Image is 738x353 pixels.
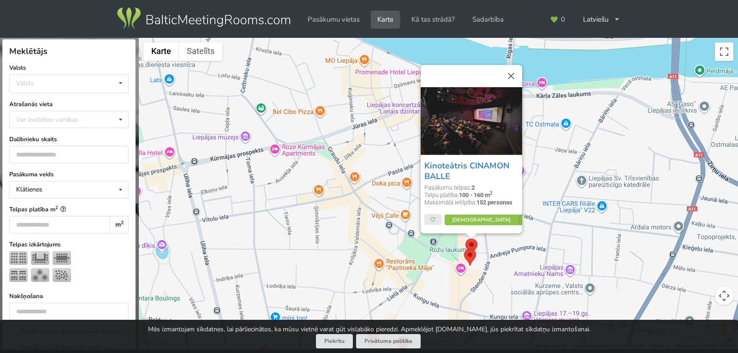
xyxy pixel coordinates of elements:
img: Neierastas vietas | Liepāja | Kinoteātris CINAMON BALLE [421,87,522,155]
img: Sapulce [53,251,71,265]
a: [DEMOGRAPHIC_DATA] [444,215,531,226]
strong: 152 personas [476,199,512,206]
sup: 2 [121,219,124,226]
button: Piekrītu [316,334,353,348]
strong: 2 [471,184,475,191]
a: Sadarbība [466,11,510,29]
sup: 2 [490,191,493,196]
img: Teātris [9,251,28,265]
label: Valsts [9,63,129,72]
a: Kā tas strādā? [405,11,461,29]
div: Klātienes [16,186,42,193]
div: Maksimālā ietilpība: [424,199,518,206]
img: U-Veids [31,251,49,265]
label: Nakšņošana [9,292,129,301]
img: Klase [9,268,28,282]
button: Aizvērt [500,65,522,87]
div: Valsts [16,79,34,87]
label: Telpas platība m [9,205,129,214]
sup: 2 [55,204,58,210]
button: Rādīt ielu karti [143,42,179,61]
img: Baltic Meeting Rooms [115,6,292,31]
label: Atrašanās vieta [9,100,129,109]
div: Pasākumu telpas: [424,184,518,191]
div: Latviešu [577,11,627,29]
label: Pasākuma veids [9,170,129,179]
img: Bankets [31,268,49,282]
a: Privātuma politika [356,334,421,348]
a: Kinoteātris CINAMON BALLE [424,160,509,182]
img: Pieņemšana [53,268,71,282]
div: Var izvēlēties vairākas [14,114,99,125]
button: Rādīt satelīta fotogrāfisko datu bāzi [179,42,222,61]
a: Pasākumu vietas [301,11,366,29]
div: Telpu platība: [424,191,518,199]
button: Kartes kameras vadīklas [715,287,733,305]
span: 0 [561,16,565,23]
strong: 100 - 160 m [459,191,493,198]
div: m [110,216,129,233]
label: Dalībnieku skaits [9,135,129,144]
label: Telpas izkārtojums [9,240,129,249]
span: Meklētājs [9,46,48,57]
a: Karte [371,11,400,29]
button: Pārslēgt pilnekrāna skatu [715,42,733,61]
